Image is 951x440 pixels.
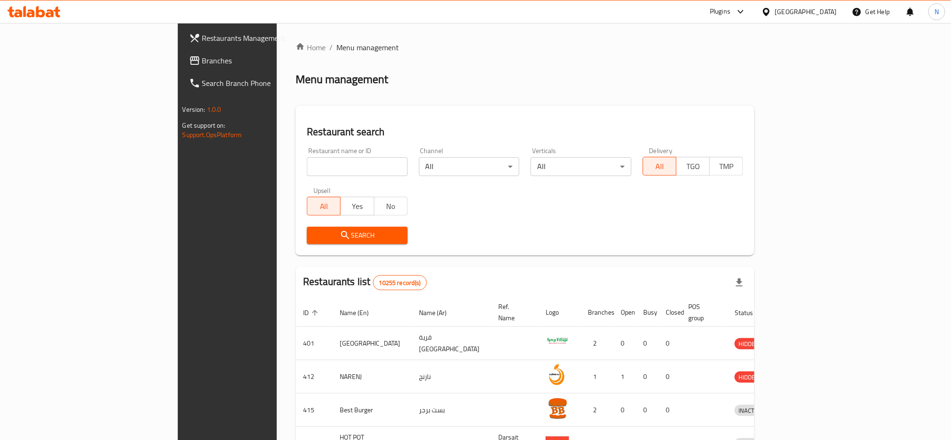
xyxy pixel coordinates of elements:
[613,327,636,360] td: 0
[658,360,681,394] td: 0
[735,372,763,383] span: HIDDEN
[344,200,370,213] span: Yes
[538,298,580,327] th: Logo
[182,72,337,94] a: Search Branch Phone
[314,230,400,241] span: Search
[580,298,613,327] th: Branches
[307,125,743,139] h2: Restaurant search
[373,278,426,287] span: 10255 record(s)
[182,27,337,49] a: Restaurants Management
[307,157,408,176] input: Search for restaurant name or ID..
[613,360,636,394] td: 1
[373,275,427,290] div: Total records count
[636,360,658,394] td: 0
[183,129,242,141] a: Support.OpsPlatform
[775,7,837,17] div: [GEOGRAPHIC_DATA]
[649,147,673,154] label: Delivery
[636,327,658,360] td: 0
[546,330,569,353] img: Spicy Village
[546,363,569,386] img: NARENJ
[336,42,399,53] span: Menu management
[340,197,374,216] button: Yes
[636,298,658,327] th: Busy
[182,49,337,72] a: Branches
[378,200,404,213] span: No
[311,200,337,213] span: All
[676,157,710,176] button: TGO
[710,6,730,17] div: Plugins
[735,405,767,416] span: INACTIVE
[307,197,341,216] button: All
[202,32,329,44] span: Restaurants Management
[580,394,613,427] td: 2
[498,301,527,324] span: Ref. Name
[340,307,381,318] span: Name (En)
[332,394,411,427] td: Best Burger
[647,160,673,173] span: All
[658,394,681,427] td: 0
[419,157,520,176] div: All
[531,157,631,176] div: All
[202,77,329,89] span: Search Branch Phone
[296,72,388,87] h2: Menu management
[636,394,658,427] td: 0
[332,360,411,394] td: NARENJ
[613,394,636,427] td: 0
[680,160,706,173] span: TGO
[374,197,408,216] button: No
[419,307,459,318] span: Name (Ar)
[643,157,677,176] button: All
[735,339,763,349] span: HIDDEN
[202,55,329,66] span: Branches
[714,160,739,173] span: TMP
[303,275,427,290] h2: Restaurants list
[332,327,411,360] td: [GEOGRAPHIC_DATA]
[183,103,205,116] span: Version:
[313,187,331,194] label: Upsell
[658,298,681,327] th: Closed
[411,360,491,394] td: نارنج
[935,7,939,17] span: N
[303,307,321,318] span: ID
[709,157,743,176] button: TMP
[546,396,569,420] img: Best Burger
[735,307,765,318] span: Status
[183,119,226,131] span: Get support on:
[658,327,681,360] td: 0
[296,42,754,53] nav: breadcrumb
[580,327,613,360] td: 2
[307,227,408,244] button: Search
[207,103,221,116] span: 1.0.0
[580,360,613,394] td: 1
[728,271,751,294] div: Export file
[411,394,491,427] td: بست برجر
[735,371,763,383] div: HIDDEN
[613,298,636,327] th: Open
[688,301,716,324] span: POS group
[411,327,491,360] td: قرية [GEOGRAPHIC_DATA]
